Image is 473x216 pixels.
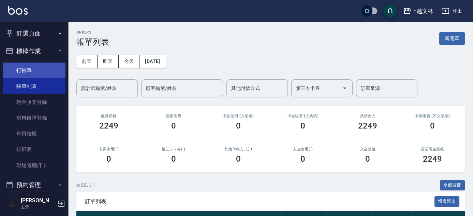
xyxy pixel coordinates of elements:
a: 新開單 [439,35,465,41]
button: 今天 [119,55,140,68]
img: Person [5,197,19,211]
button: 新開單 [439,32,465,45]
button: 登出 [439,5,465,17]
p: 主管 [21,204,56,210]
button: 全部展開 [440,180,465,191]
h2: 入金使用(-) [279,147,327,151]
button: Open [339,83,350,94]
h3: 0 [236,121,241,131]
h3: 0 [171,121,176,131]
a: 排班表 [3,141,65,157]
button: 預約管理 [3,176,65,194]
h3: 帳單列表 [76,37,109,47]
h3: 0 [106,154,111,164]
h2: 卡券使用(-) [85,147,133,151]
button: 上越文林 [400,4,436,18]
a: 報表匯出 [434,198,460,204]
h3: 0 [236,154,241,164]
h2: ORDERS [76,30,109,35]
h2: 營業現金應收 [408,147,457,151]
h3: 0 [300,154,305,164]
h2: 卡券使用 (入業績) [214,114,263,118]
button: [DATE] [139,55,165,68]
button: save [383,4,397,18]
button: 櫃檯作業 [3,42,65,60]
h3: 2249 [358,121,377,131]
h3: 0 [300,121,305,131]
h3: 0 [365,154,370,164]
h3: 0 [430,121,435,131]
a: 帳單列表 [3,78,65,94]
p: 共 5 筆, 1 / 1 [76,182,95,188]
h3: 2249 [99,121,118,131]
button: 釘選頁面 [3,25,65,42]
button: 前天 [76,55,98,68]
h2: 店販消費 [149,114,198,118]
h2: 業績收入 [343,114,392,118]
h3: 2249 [423,154,442,164]
h2: 卡券販賣 (入業績) [279,114,327,118]
h3: 服務消費 [85,114,133,118]
h2: 其他付款方式(-) [214,147,263,151]
a: 現場電腦打卡 [3,158,65,173]
h3: 0 [171,154,176,164]
a: 打帳單 [3,63,65,78]
div: 上越文林 [411,7,433,15]
a: 每日結帳 [3,126,65,141]
img: Logo [8,6,28,15]
button: 報表匯出 [434,196,460,207]
h2: 入金儲值 [343,147,392,151]
h2: 卡券販賣 (不入業績) [408,114,457,118]
h5: [PERSON_NAME] [21,197,56,204]
h2: 第三方卡券(-) [149,147,198,151]
button: 昨天 [98,55,119,68]
a: 材料自購登錄 [3,110,65,126]
a: 現金收支登錄 [3,94,65,110]
span: 訂單列表 [85,198,434,205]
